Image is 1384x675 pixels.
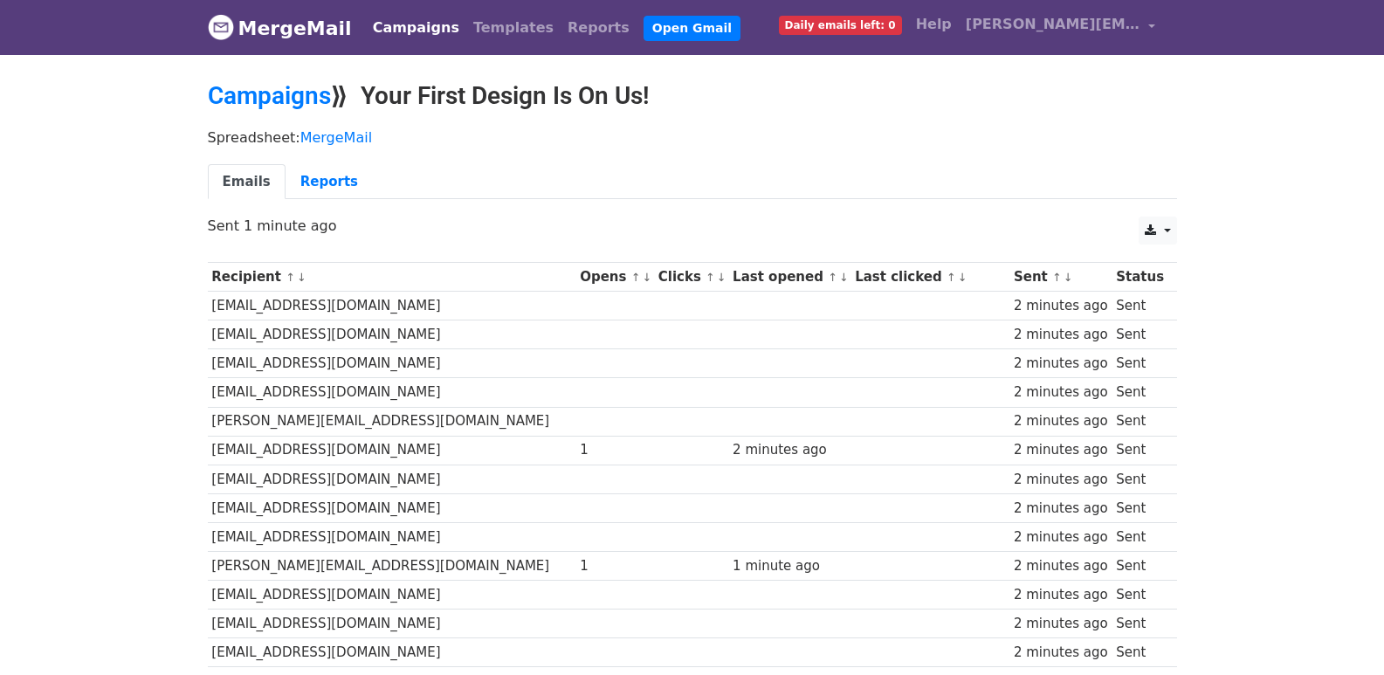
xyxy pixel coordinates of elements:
a: ↑ [706,271,715,284]
div: 2 minutes ago [1014,643,1108,663]
td: Sent [1112,581,1167,610]
a: Help [909,7,959,42]
a: ↑ [1052,271,1062,284]
th: Clicks [654,263,728,292]
div: 2 minutes ago [1014,527,1108,548]
div: 1 [580,440,650,460]
td: [PERSON_NAME][EMAIL_ADDRESS][DOMAIN_NAME] [208,407,576,436]
td: Sent [1112,493,1167,522]
div: 2 minutes ago [1014,440,1108,460]
a: ↓ [958,271,967,284]
div: 2 minutes ago [1014,354,1108,374]
div: 2 minutes ago [733,440,846,460]
td: Sent [1112,465,1167,493]
span: [PERSON_NAME][EMAIL_ADDRESS][DOMAIN_NAME] [966,14,1140,35]
td: Sent [1112,292,1167,320]
a: ↓ [297,271,306,284]
a: Campaigns [208,81,331,110]
a: ↓ [717,271,726,284]
th: Last clicked [850,263,1009,292]
td: [EMAIL_ADDRESS][DOMAIN_NAME] [208,465,576,493]
th: Last opened [728,263,850,292]
td: [EMAIL_ADDRESS][DOMAIN_NAME] [208,292,576,320]
td: [EMAIL_ADDRESS][DOMAIN_NAME] [208,581,576,610]
div: 2 minutes ago [1014,585,1108,605]
a: Emails [208,164,286,200]
div: 2 minutes ago [1014,556,1108,576]
a: Templates [466,10,561,45]
td: Sent [1112,638,1167,667]
td: [EMAIL_ADDRESS][DOMAIN_NAME] [208,522,576,551]
a: Reports [561,10,637,45]
td: [PERSON_NAME][EMAIL_ADDRESS][DOMAIN_NAME] [208,552,576,581]
a: ↑ [631,271,641,284]
td: Sent [1112,378,1167,407]
td: [EMAIL_ADDRESS][DOMAIN_NAME] [208,638,576,667]
td: Sent [1112,436,1167,465]
a: ↑ [286,271,295,284]
a: Daily emails left: 0 [772,7,909,42]
td: [EMAIL_ADDRESS][DOMAIN_NAME] [208,493,576,522]
a: ↑ [947,271,956,284]
div: 2 minutes ago [1014,499,1108,519]
h2: ⟫ Your First Design Is On Us! [208,81,1177,111]
a: ↓ [1064,271,1073,284]
a: Reports [286,164,373,200]
a: ↓ [642,271,651,284]
div: 2 minutes ago [1014,382,1108,403]
th: Status [1112,263,1167,292]
td: [EMAIL_ADDRESS][DOMAIN_NAME] [208,436,576,465]
td: [EMAIL_ADDRESS][DOMAIN_NAME] [208,378,576,407]
a: Open Gmail [644,16,740,41]
td: [EMAIL_ADDRESS][DOMAIN_NAME] [208,610,576,638]
div: 2 minutes ago [1014,470,1108,490]
th: Opens [575,263,654,292]
div: 1 minute ago [733,556,846,576]
td: Sent [1112,407,1167,436]
span: Daily emails left: 0 [779,16,902,35]
div: 2 minutes ago [1014,411,1108,431]
a: Campaigns [366,10,466,45]
td: Sent [1112,320,1167,349]
div: 2 minutes ago [1014,325,1108,345]
img: MergeMail logo [208,14,234,40]
a: ↑ [828,271,837,284]
td: Sent [1112,610,1167,638]
td: Sent [1112,552,1167,581]
a: [PERSON_NAME][EMAIL_ADDRESS][DOMAIN_NAME] [959,7,1163,48]
div: 2 minutes ago [1014,296,1108,316]
th: Sent [1009,263,1112,292]
td: [EMAIL_ADDRESS][DOMAIN_NAME] [208,320,576,349]
div: 2 minutes ago [1014,614,1108,634]
td: Sent [1112,522,1167,551]
p: Sent 1 minute ago [208,217,1177,235]
td: [EMAIL_ADDRESS][DOMAIN_NAME] [208,349,576,378]
div: 1 [580,556,650,576]
td: Sent [1112,349,1167,378]
a: MergeMail [208,10,352,46]
a: MergeMail [300,129,372,146]
p: Spreadsheet: [208,128,1177,147]
a: ↓ [839,271,849,284]
th: Recipient [208,263,576,292]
